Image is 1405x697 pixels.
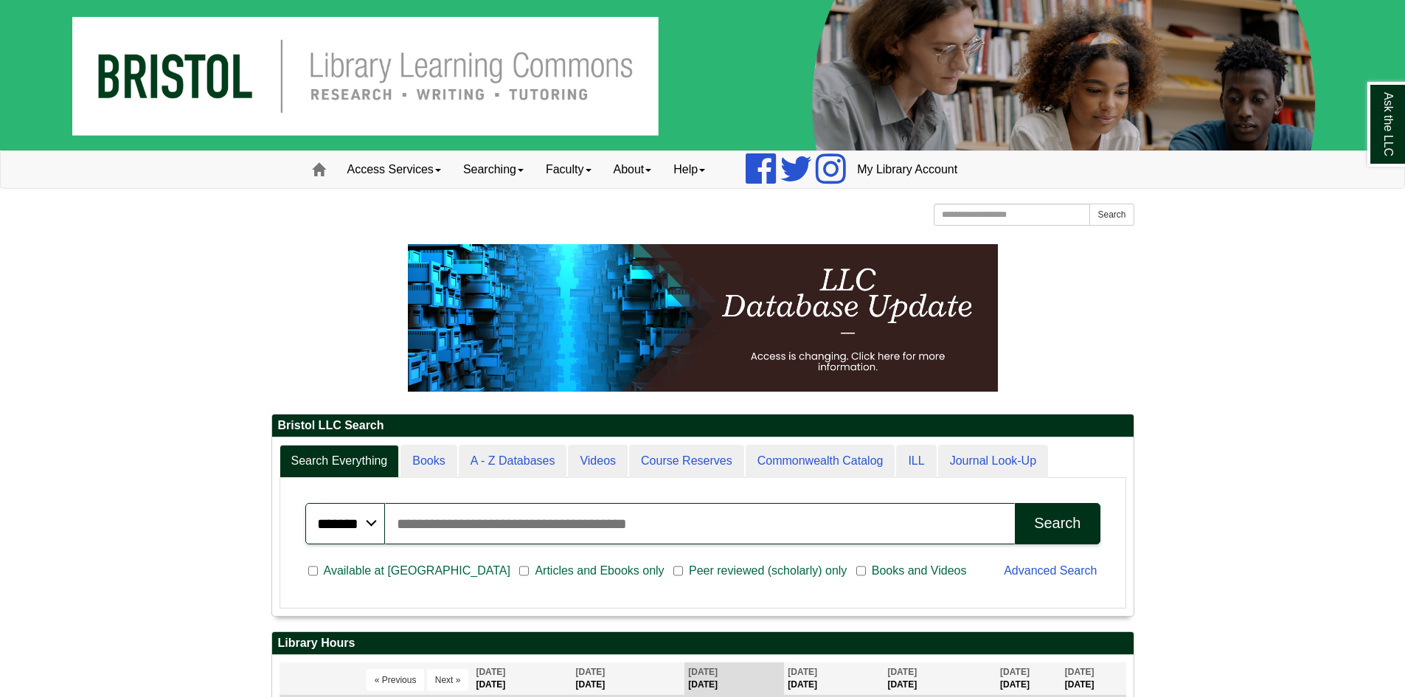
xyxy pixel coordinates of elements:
[568,445,628,478] a: Videos
[576,667,606,677] span: [DATE]
[408,244,998,392] img: HTML tutorial
[673,564,683,578] input: Peer reviewed (scholarly) only
[662,151,716,188] a: Help
[280,445,400,478] a: Search Everything
[684,662,784,696] th: [DATE]
[272,632,1134,655] h2: Library Hours
[856,564,866,578] input: Books and Videos
[452,151,535,188] a: Searching
[996,662,1061,696] th: [DATE]
[367,669,425,691] button: « Previous
[683,562,853,580] span: Peer reviewed (scholarly) only
[1015,503,1100,544] button: Search
[400,445,457,478] a: Books
[846,151,968,188] a: My Library Account
[688,667,718,677] span: [DATE]
[308,564,318,578] input: Available at [GEOGRAPHIC_DATA]
[1004,564,1097,577] a: Advanced Search
[336,151,452,188] a: Access Services
[529,562,670,580] span: Articles and Ebooks only
[788,667,817,677] span: [DATE]
[1034,515,1080,532] div: Search
[887,667,917,677] span: [DATE]
[629,445,744,478] a: Course Reserves
[884,662,996,696] th: [DATE]
[272,415,1134,437] h2: Bristol LLC Search
[896,445,936,478] a: ILL
[427,669,469,691] button: Next »
[519,564,529,578] input: Articles and Ebooks only
[866,562,973,580] span: Books and Videos
[472,662,572,696] th: [DATE]
[603,151,663,188] a: About
[746,445,895,478] a: Commonwealth Catalog
[459,445,567,478] a: A - Z Databases
[1089,204,1134,226] button: Search
[572,662,685,696] th: [DATE]
[476,667,505,677] span: [DATE]
[938,445,1048,478] a: Journal Look-Up
[1061,662,1126,696] th: [DATE]
[784,662,884,696] th: [DATE]
[1065,667,1094,677] span: [DATE]
[1000,667,1030,677] span: [DATE]
[318,562,516,580] span: Available at [GEOGRAPHIC_DATA]
[535,151,603,188] a: Faculty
